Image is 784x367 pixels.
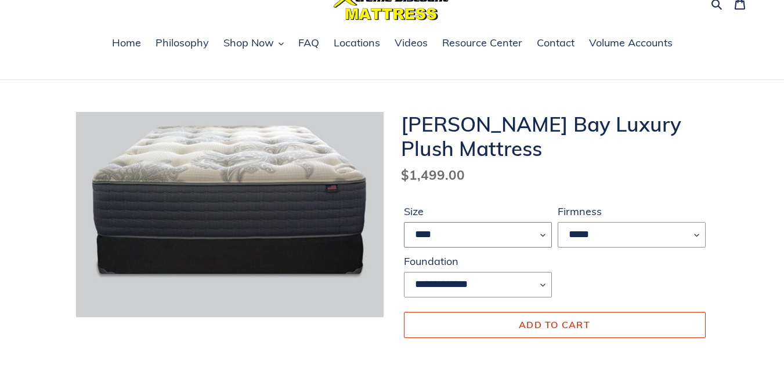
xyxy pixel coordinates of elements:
[531,35,580,52] a: Contact
[106,35,147,52] a: Home
[404,253,552,269] label: Foundation
[558,204,706,219] label: Firmness
[328,35,386,52] a: Locations
[436,35,528,52] a: Resource Center
[583,35,678,52] a: Volume Accounts
[442,36,522,50] span: Resource Center
[298,36,319,50] span: FAQ
[112,36,141,50] span: Home
[519,319,590,330] span: Add to cart
[156,36,209,50] span: Philosophy
[223,36,274,50] span: Shop Now
[401,166,465,183] span: $1,499.00
[292,35,325,52] a: FAQ
[334,36,380,50] span: Locations
[218,35,290,52] button: Shop Now
[395,36,428,50] span: Videos
[404,204,552,219] label: Size
[404,312,706,337] button: Add to cart
[389,35,433,52] a: Videos
[150,35,215,52] a: Philosophy
[537,36,575,50] span: Contact
[401,112,709,161] h1: [PERSON_NAME] Bay Luxury Plush Mattress
[589,36,673,50] span: Volume Accounts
